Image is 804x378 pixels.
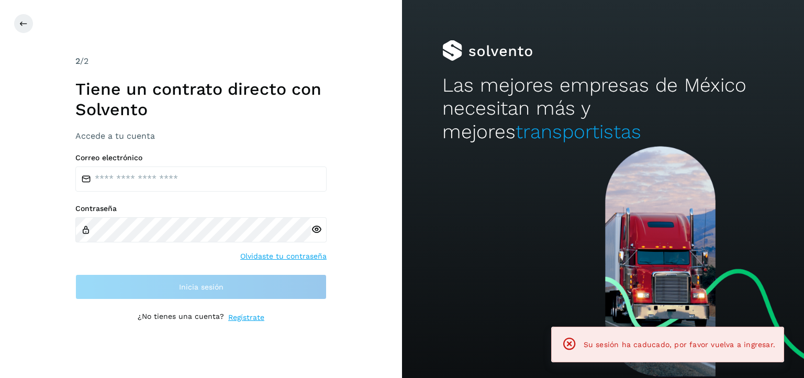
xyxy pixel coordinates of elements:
h1: Tiene un contrato directo con Solvento [75,79,327,119]
a: Regístrate [228,312,264,323]
button: Inicia sesión [75,274,327,299]
h2: Las mejores empresas de México necesitan más y mejores [442,74,764,143]
div: /2 [75,55,327,68]
label: Correo electrónico [75,153,327,162]
h3: Accede a tu cuenta [75,131,327,141]
a: Olvidaste tu contraseña [240,251,327,262]
span: Su sesión ha caducado, por favor vuelva a ingresar. [584,340,775,349]
span: transportistas [516,120,641,143]
p: ¿No tienes una cuenta? [138,312,224,323]
span: Inicia sesión [179,283,224,291]
label: Contraseña [75,204,327,213]
span: 2 [75,56,80,66]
